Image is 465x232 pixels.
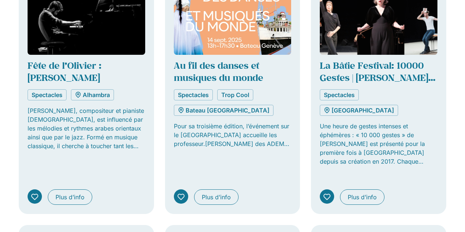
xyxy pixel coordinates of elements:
[174,122,291,148] p: Pour sa troisième édition, l’événement sur le [GEOGRAPHIC_DATA] accueille les professeur.[PERSON_...
[320,105,398,116] a: [GEOGRAPHIC_DATA]
[56,193,85,201] span: Plus d’info
[217,89,253,100] a: Trop Cool
[194,189,239,205] a: Plus d’info
[340,189,384,205] a: Plus d’info
[348,193,377,201] span: Plus d’info
[48,189,92,205] a: Plus d’info
[320,89,359,100] a: Spectacles
[174,59,263,83] a: Au fil des danses et musiques du monde
[174,89,213,100] a: Spectacles
[28,89,67,100] a: Spectacles
[28,106,145,150] p: [PERSON_NAME], compositeur et pianiste [DEMOGRAPHIC_DATA], est influencé par les mélodies et ryth...
[174,105,273,116] a: Bateau [GEOGRAPHIC_DATA]
[202,193,231,201] span: Plus d’info
[320,122,437,166] p: Une heure de gestes intenses et éphémères : « 10 000 gestes » de [PERSON_NAME] est présenté pour ...
[28,59,101,83] a: Fête de l’Olivier : [PERSON_NAME]
[71,89,114,100] a: Alhambra
[320,59,436,96] a: La Bâtie Festival: 10000 Gestes | [PERSON_NAME] / Terrain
